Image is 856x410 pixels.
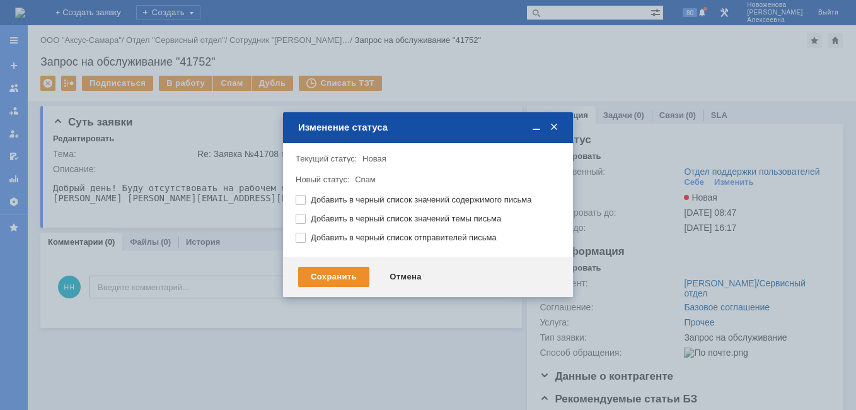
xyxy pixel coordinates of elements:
[548,122,560,133] span: Закрыть
[530,122,543,133] span: Свернуть (Ctrl + M)
[298,122,560,133] div: Изменение статуса
[296,154,357,163] label: Текущий статус:
[296,175,350,184] label: Новый статус:
[311,214,558,224] label: Добавить в черный список значений темы письма
[355,175,376,184] span: Спам
[311,233,558,243] label: Добавить в черный список отправителей письма
[311,195,558,205] label: Добавить в черный список значений содержимого письма
[362,154,386,163] span: Новая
